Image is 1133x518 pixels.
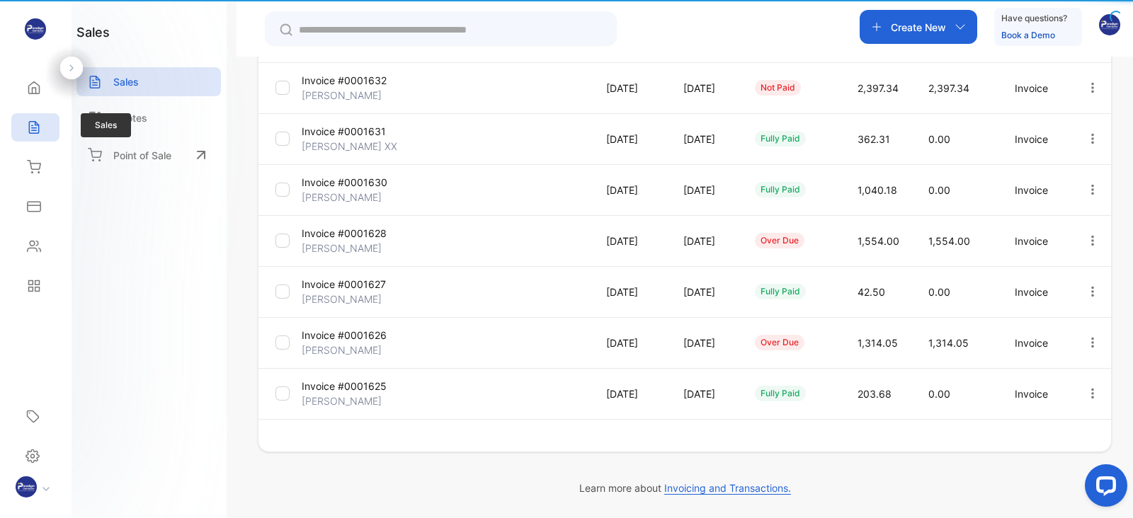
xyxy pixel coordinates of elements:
[302,343,397,357] p: [PERSON_NAME]
[113,110,147,125] p: Quotes
[858,337,898,349] span: 1,314.05
[113,74,139,89] p: Sales
[16,476,37,497] img: profile
[755,80,801,96] div: not paid
[1015,234,1057,248] p: Invoice
[683,81,726,96] p: [DATE]
[683,386,726,401] p: [DATE]
[858,82,899,94] span: 2,397.34
[302,139,397,154] p: [PERSON_NAME] XX
[606,335,654,350] p: [DATE]
[928,184,950,196] span: 0.00
[1015,183,1057,197] p: Invoice
[606,234,654,248] p: [DATE]
[1001,30,1055,40] a: Book a Demo
[928,133,950,145] span: 0.00
[683,183,726,197] p: [DATE]
[928,388,950,400] span: 0.00
[755,284,806,299] div: fully paid
[302,379,397,393] p: Invoice #0001625
[755,335,804,350] div: over due
[302,241,397,255] p: [PERSON_NAME]
[928,337,969,349] span: 1,314.05
[858,388,892,400] span: 203.68
[755,233,804,248] div: over due
[302,124,397,139] p: Invoice #0001631
[683,234,726,248] p: [DATE]
[302,292,397,306] p: [PERSON_NAME]
[664,482,791,495] span: Invoicing and Transactions.
[25,18,46,40] img: logo
[302,190,397,205] p: [PERSON_NAME]
[755,386,806,401] div: fully paid
[858,286,885,298] span: 42.50
[891,20,946,35] p: Create New
[858,133,890,145] span: 362.31
[928,286,950,298] span: 0.00
[1099,14,1120,35] img: avatar
[302,226,397,241] p: Invoice #0001628
[606,81,654,96] p: [DATE]
[928,82,969,94] span: 2,397.34
[606,132,654,146] p: [DATE]
[1015,386,1057,401] p: Invoice
[76,23,110,42] h1: sales
[1074,459,1133,518] iframe: LiveChat chat widget
[755,131,806,146] div: fully paid
[755,182,806,197] div: fully paid
[1015,81,1057,96] p: Invoice
[683,132,726,146] p: [DATE]
[1099,10,1120,44] button: avatar
[302,175,397,190] p: Invoice #0001630
[928,235,970,247] span: 1,554.00
[302,393,397,408] p: [PERSON_NAME]
[683,335,726,350] p: [DATE]
[1001,11,1067,25] p: Have questions?
[606,386,654,401] p: [DATE]
[683,284,726,299] p: [DATE]
[302,88,397,103] p: [PERSON_NAME]
[76,67,221,96] a: Sales
[1015,284,1057,299] p: Invoice
[1015,335,1057,350] p: Invoice
[858,235,899,247] span: 1,554.00
[113,148,171,163] p: Point of Sale
[258,480,1112,495] p: Learn more about
[81,113,131,137] span: Sales
[606,183,654,197] p: [DATE]
[606,284,654,299] p: [DATE]
[76,139,221,171] a: Point of Sale
[302,73,397,88] p: Invoice #0001632
[860,10,977,44] button: Create New
[302,277,397,292] p: Invoice #0001627
[76,103,221,132] a: Quotes
[858,184,897,196] span: 1,040.18
[302,328,397,343] p: Invoice #0001626
[1015,132,1057,146] p: Invoice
